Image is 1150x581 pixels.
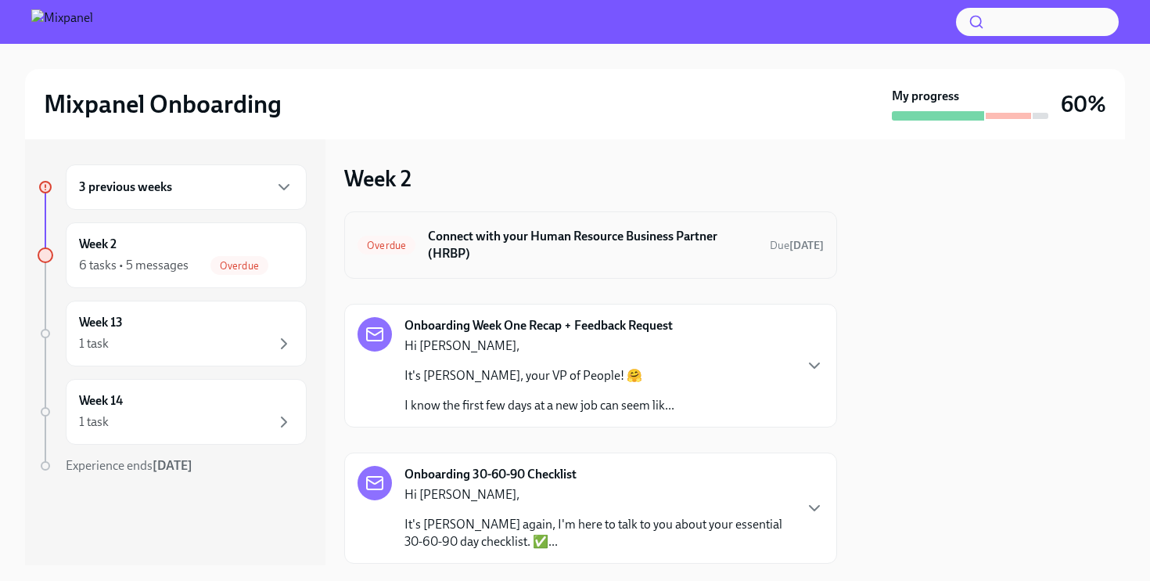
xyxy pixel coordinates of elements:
p: Hi [PERSON_NAME], [404,486,792,503]
strong: [DATE] [153,458,192,473]
p: It's [PERSON_NAME] again, I'm here to talk to you about your essential 30-60-90 day checklist. ✅... [404,516,792,550]
span: Overdue [358,240,415,251]
strong: Onboarding 30-60-90 Checklist [404,466,577,483]
span: Due [770,239,824,252]
h6: Week 13 [79,314,123,331]
div: 1 task [79,413,109,431]
div: 3 previous weeks [66,164,307,210]
h6: Connect with your Human Resource Business Partner (HRBP) [428,228,757,262]
span: Experience ends [66,458,192,473]
p: It's [PERSON_NAME], your VP of People! 🤗 [404,367,674,384]
a: Week 141 task [38,379,307,445]
img: Mixpanel [31,9,93,34]
span: Overdue [210,260,268,272]
div: 6 tasks • 5 messages [79,257,189,274]
p: I know the first few days at a new job can seem lik... [404,397,674,414]
h6: 3 previous weeks [79,179,172,196]
div: 1 task [79,335,109,352]
a: OverdueConnect with your Human Resource Business Partner (HRBP)Due[DATE] [358,225,824,265]
h2: Mixpanel Onboarding [44,88,282,120]
h6: Week 2 [79,236,117,253]
a: Week 131 task [38,301,307,366]
span: July 29th, 2025 19:00 [770,238,824,253]
strong: Onboarding Week One Recap + Feedback Request [404,317,673,334]
p: Hi [PERSON_NAME], [404,337,674,355]
a: Week 26 tasks • 5 messagesOverdue [38,222,307,288]
strong: [DATE] [789,239,824,252]
strong: My progress [892,88,959,105]
h3: Week 2 [344,164,411,193]
h3: 60% [1061,90,1106,118]
h6: Week 14 [79,392,123,410]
